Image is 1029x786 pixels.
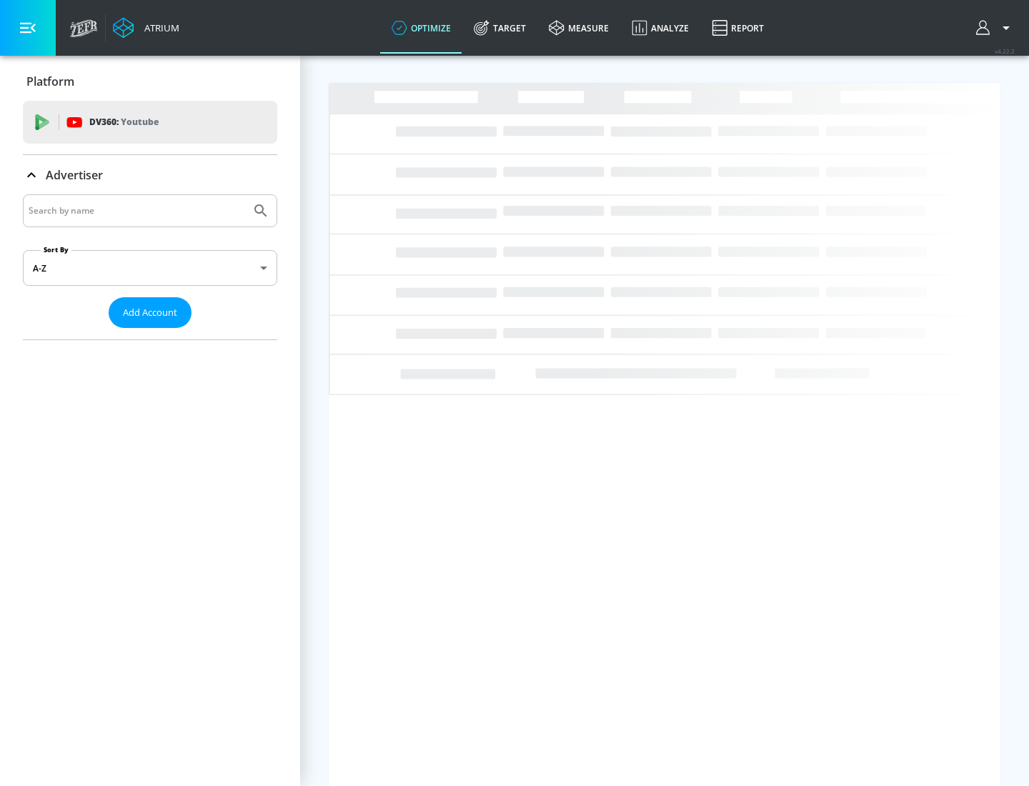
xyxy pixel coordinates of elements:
[23,328,277,339] nav: list of Advertiser
[26,74,74,89] p: Platform
[139,21,179,34] div: Atrium
[537,2,620,54] a: measure
[23,194,277,339] div: Advertiser
[23,101,277,144] div: DV360: Youtube
[113,17,179,39] a: Atrium
[121,114,159,129] p: Youtube
[41,245,71,254] label: Sort By
[380,2,462,54] a: optimize
[620,2,700,54] a: Analyze
[995,47,1015,55] span: v 4.22.2
[23,250,277,286] div: A-Z
[23,155,277,195] div: Advertiser
[89,114,159,130] p: DV360:
[462,2,537,54] a: Target
[46,167,103,183] p: Advertiser
[123,304,177,321] span: Add Account
[700,2,775,54] a: Report
[23,61,277,101] div: Platform
[109,297,192,328] button: Add Account
[29,202,245,220] input: Search by name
